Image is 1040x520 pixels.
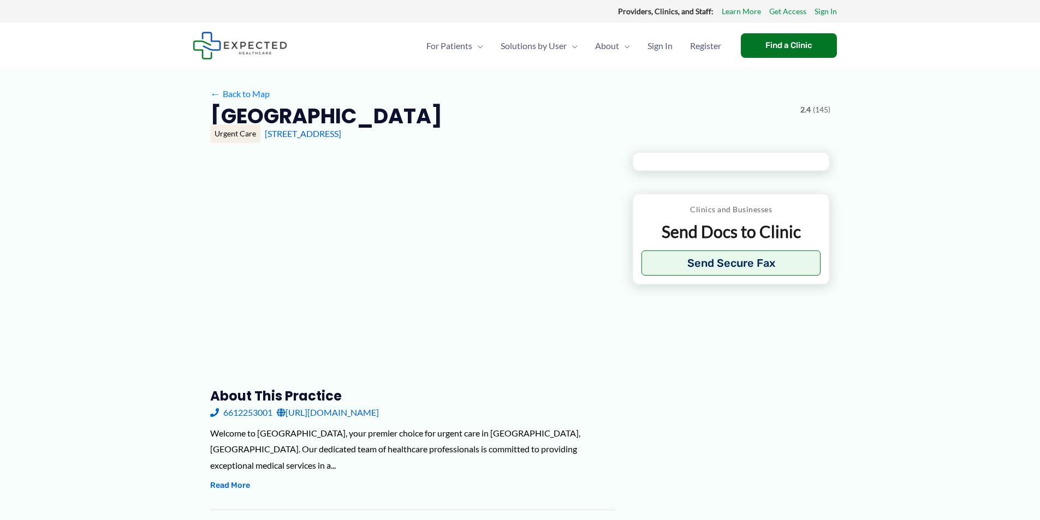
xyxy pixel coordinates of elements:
span: Register [690,27,721,65]
p: Clinics and Businesses [641,202,821,217]
div: Urgent Care [210,124,260,143]
a: Solutions by UserMenu Toggle [492,27,586,65]
span: Menu Toggle [619,27,630,65]
a: Sign In [639,27,681,65]
span: ← [210,88,221,99]
button: Read More [210,479,250,492]
img: Expected Healthcare Logo - side, dark font, small [193,32,287,59]
h3: About this practice [210,387,615,404]
span: 2.4 [800,103,811,117]
h2: [GEOGRAPHIC_DATA] [210,103,442,129]
button: Send Secure Fax [641,250,821,276]
span: About [595,27,619,65]
a: Register [681,27,730,65]
span: Menu Toggle [567,27,578,65]
span: (145) [813,103,830,117]
a: [STREET_ADDRESS] [265,128,341,139]
p: Send Docs to Clinic [641,221,821,242]
span: Menu Toggle [472,27,483,65]
span: For Patients [426,27,472,65]
span: Solutions by User [501,27,567,65]
a: Get Access [769,4,806,19]
nav: Primary Site Navigation [418,27,730,65]
a: Learn More [722,4,761,19]
a: Find a Clinic [741,33,837,58]
a: For PatientsMenu Toggle [418,27,492,65]
a: 6612253001 [210,404,272,421]
a: [URL][DOMAIN_NAME] [277,404,379,421]
div: Welcome to [GEOGRAPHIC_DATA], your premier choice for urgent care in [GEOGRAPHIC_DATA], [GEOGRAPH... [210,425,615,474]
span: Sign In [647,27,673,65]
a: Sign In [815,4,837,19]
strong: Providers, Clinics, and Staff: [618,7,714,16]
a: AboutMenu Toggle [586,27,639,65]
a: ←Back to Map [210,86,270,102]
